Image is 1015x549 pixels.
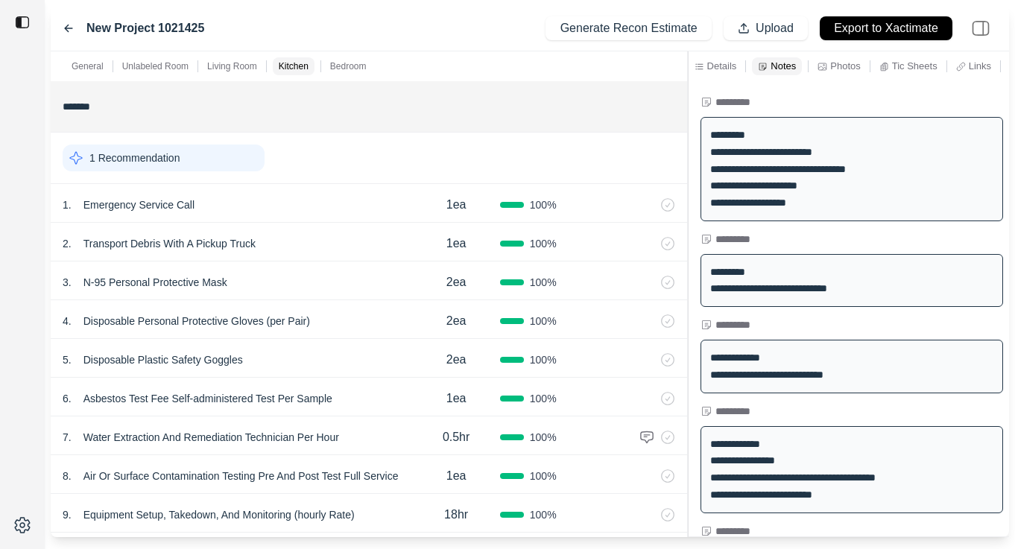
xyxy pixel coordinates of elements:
p: Export to Xactimate [834,20,938,37]
button: Generate Recon Estimate [546,16,711,40]
button: Export to Xactimate [820,16,952,40]
img: right-panel.svg [964,12,997,45]
img: toggle sidebar [15,15,30,30]
p: Upload [756,20,794,37]
p: Generate Recon Estimate [560,20,698,37]
label: New Project 1021425 [86,19,204,37]
button: Upload [724,16,808,40]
